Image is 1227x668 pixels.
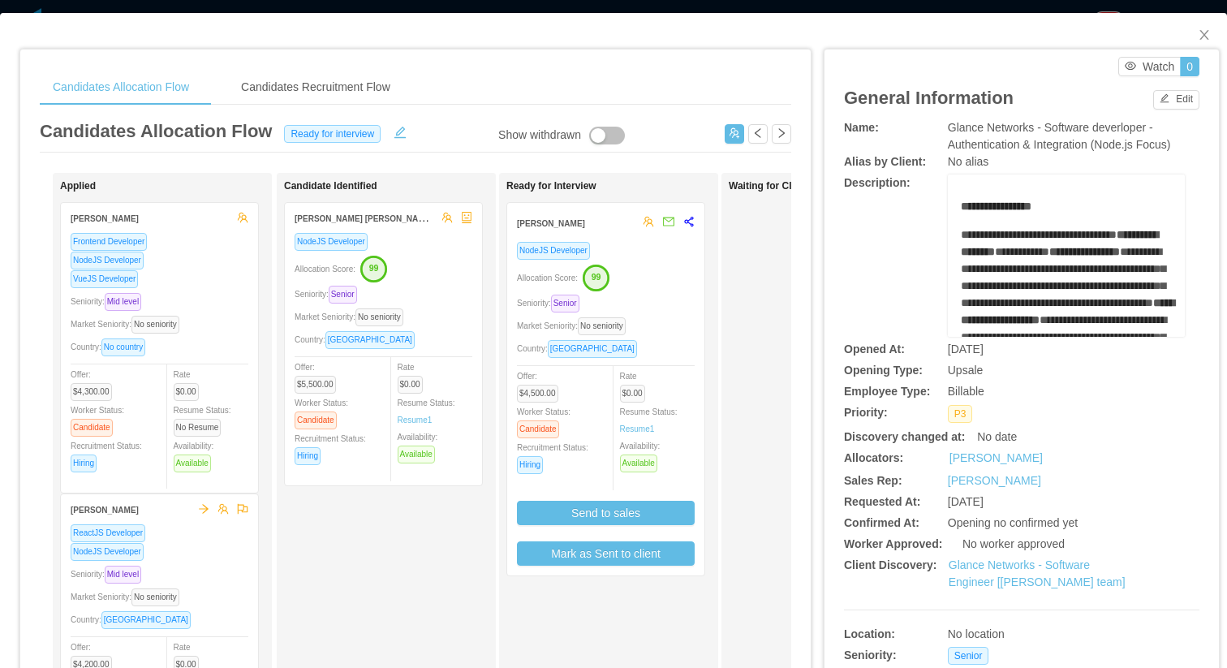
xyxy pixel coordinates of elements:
span: Offer: [517,372,565,398]
span: Recruitment Status: [517,443,588,469]
span: Senior [329,286,357,304]
b: Requested At: [844,495,920,508]
span: Country: [295,335,421,344]
button: icon: edit [387,123,413,139]
span: Worker Status: [295,399,348,425]
h1: Applied [60,180,287,192]
b: Employee Type: [844,385,930,398]
span: Available [398,446,435,463]
span: Upsale [948,364,984,377]
span: VueJS Developer [71,270,138,288]
span: Seniority: [71,570,148,579]
span: P3 [948,405,973,423]
b: Name: [844,121,879,134]
strong: [PERSON_NAME] [PERSON_NAME] [295,211,433,224]
span: Worker Status: [71,406,124,432]
span: Seniority: [295,290,364,299]
article: Candidates Allocation Flow [40,118,272,144]
strong: [PERSON_NAME] [517,219,585,228]
span: No seniority [131,588,179,606]
b: Alias by Client: [844,155,926,168]
span: team [217,503,229,515]
span: Country: [71,615,197,624]
b: Seniority: [844,649,897,662]
span: No alias [948,155,989,168]
a: Resume1 [398,414,433,426]
i: icon: close [1198,28,1211,41]
span: Allocation Score: [517,274,578,282]
button: Send to sales [517,501,695,525]
span: Senior [948,647,989,665]
button: icon: usergroup-add [725,124,744,144]
b: Location: [844,627,895,640]
button: 99 [355,255,388,281]
span: Offer: [295,363,342,389]
span: Market Seniority: [295,312,410,321]
b: Confirmed At: [844,516,919,529]
span: Recruitment Status: [71,442,142,468]
a: [PERSON_NAME] [949,450,1043,467]
span: Candidate [295,412,337,429]
span: $5,500.00 [295,376,336,394]
button: 99 [578,264,610,290]
span: No Resume [174,419,222,437]
span: No seniority [578,317,626,335]
span: share-alt [683,216,695,227]
span: Worker Status: [517,407,570,433]
span: Allocation Score: [295,265,355,274]
span: Hiring [295,447,321,465]
span: arrow-right [198,503,209,515]
span: $4,500.00 [517,385,558,403]
b: Opened At: [844,343,905,356]
span: No date [977,430,1017,443]
span: Seniority: [71,297,148,306]
span: Availability: [398,433,441,459]
button: icon: eyeWatch [1118,57,1181,76]
span: Country: [517,344,644,353]
b: Description: [844,176,911,189]
span: robot [461,212,472,223]
span: [GEOGRAPHIC_DATA] [325,331,415,349]
a: Glance Networks - Software Engineer [[PERSON_NAME] team] [949,558,1126,588]
span: Market Seniority: [71,593,186,601]
span: [GEOGRAPHIC_DATA] [548,340,637,358]
span: Opening no confirmed yet [948,516,1078,529]
span: $0.00 [620,385,645,403]
span: No seniority [131,316,179,334]
span: Market Seniority: [71,320,186,329]
div: rdw-wrapper [948,175,1185,337]
div: Candidates Allocation Flow [40,69,202,106]
span: Billable [948,385,984,398]
span: Hiring [517,456,543,474]
text: 99 [369,263,379,273]
span: team [643,216,654,227]
span: [DATE] [948,343,984,356]
b: Opening Type: [844,364,923,377]
span: $4,300.00 [71,383,112,401]
span: Candidate [517,420,559,438]
span: $0.00 [398,376,423,394]
span: Available [174,455,211,472]
span: $0.00 [174,383,199,401]
article: General Information [844,84,1014,111]
span: team [237,212,248,223]
span: Availability: [174,442,217,468]
button: icon: left [748,124,768,144]
span: [DATE] [948,495,984,508]
span: NodeJS Developer [71,543,144,561]
span: Available [620,455,657,472]
span: Offer: [71,370,118,396]
b: Worker Approved: [844,537,942,550]
button: 0 [1180,57,1199,76]
span: Resume Status: [174,406,231,432]
button: icon: right [772,124,791,144]
h1: Candidate Identified [284,180,511,192]
span: Seniority: [517,299,586,308]
span: Availability: [620,442,664,468]
span: Market Seniority: [517,321,632,330]
span: Senior [551,295,579,312]
span: Country: [71,343,152,351]
span: NodeJS Developer [295,233,368,251]
span: ReactJS Developer [71,524,145,542]
button: mail [654,209,675,235]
